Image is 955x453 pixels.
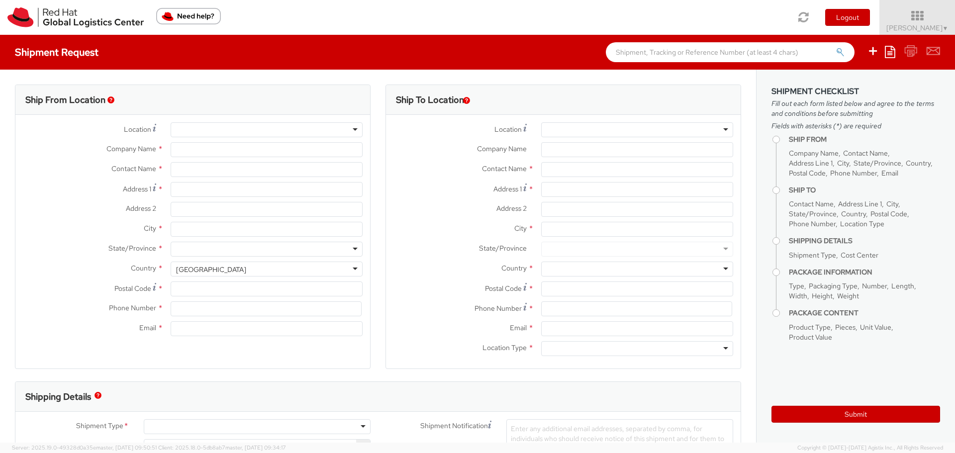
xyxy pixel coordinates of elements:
span: Number [862,281,887,290]
span: Email [139,323,156,332]
span: Email [881,169,898,178]
h4: Package Content [789,309,940,317]
span: Contact Name [482,164,527,173]
h3: Ship From Location [25,95,105,105]
span: Phone Number [109,303,156,312]
button: Submit [771,406,940,423]
span: Height [812,291,833,300]
span: Cost Center [841,251,878,260]
span: Location [124,125,151,134]
span: Company Name [789,149,839,158]
span: Phone Number [830,169,877,178]
span: [PERSON_NAME] [886,23,949,32]
span: Product Value [789,333,832,342]
span: Phone Number [475,304,522,313]
span: Email [510,323,527,332]
h3: Ship To Location [396,95,464,105]
h3: Shipping Details [25,392,91,402]
span: Address 1 [123,184,151,193]
span: Width [789,291,807,300]
span: State/Province [854,159,901,168]
h4: Ship From [789,136,940,143]
span: Shipment Type [789,251,836,260]
span: City [837,159,849,168]
span: Pieces [835,323,856,332]
span: Fill out each form listed below and agree to the terms and conditions before submitting [771,98,940,118]
span: Shipment Type [76,421,123,432]
span: Cost Center [86,441,123,452]
span: Country [841,209,866,218]
span: Location Type [840,219,884,228]
span: Packaging Type [809,281,858,290]
span: City [144,224,156,233]
span: Country [906,159,931,168]
span: ▼ [943,24,949,32]
span: master, [DATE] 09:50:51 [96,444,157,451]
span: master, [DATE] 09:34:17 [225,444,286,451]
span: Company Name [477,144,527,153]
button: Need help? [156,8,221,24]
span: Copyright © [DATE]-[DATE] Agistix Inc., All Rights Reserved [797,444,943,452]
span: City [886,199,898,208]
span: Client: 2025.18.0-5db8ab7 [158,444,286,451]
input: Shipment, Tracking or Reference Number (at least 4 chars) [606,42,855,62]
span: Postal Code [114,284,151,293]
span: Postal Code [789,169,826,178]
span: Length [891,281,914,290]
button: Logout [825,9,870,26]
span: Type [789,281,804,290]
h4: Shipment Request [15,47,98,58]
span: Address 2 [126,204,156,213]
span: Country [501,264,527,272]
span: Contact Name [789,199,834,208]
span: Shipment Notification [420,421,488,431]
span: Location Type [482,343,527,352]
span: Company Name [106,144,156,153]
span: Fields with asterisks (*) are required [771,121,940,131]
span: Postal Code [870,209,907,218]
h4: Package Information [789,269,940,276]
span: State/Province [479,244,527,253]
span: State/Province [789,209,837,218]
div: [GEOGRAPHIC_DATA] [176,265,246,274]
span: Unit Value [860,323,891,332]
span: Address Line 1 [838,199,882,208]
span: Address 1 [493,184,522,193]
span: Location [494,125,522,134]
span: Phone Number [789,219,836,228]
span: Contact Name [843,149,888,158]
span: Address Line 1 [789,159,833,168]
span: Product Type [789,323,831,332]
span: Address 2 [496,204,527,213]
span: Contact Name [111,164,156,173]
span: State/Province [108,244,156,253]
h4: Shipping Details [789,237,940,245]
span: City [514,224,527,233]
span: Weight [837,291,859,300]
span: Server: 2025.19.0-49328d0a35e [12,444,157,451]
span: Country [131,264,156,272]
h4: Ship To [789,186,940,194]
span: Postal Code [485,284,522,293]
h3: Shipment Checklist [771,87,940,96]
img: rh-logistics-00dfa346123c4ec078e1.svg [7,7,144,27]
